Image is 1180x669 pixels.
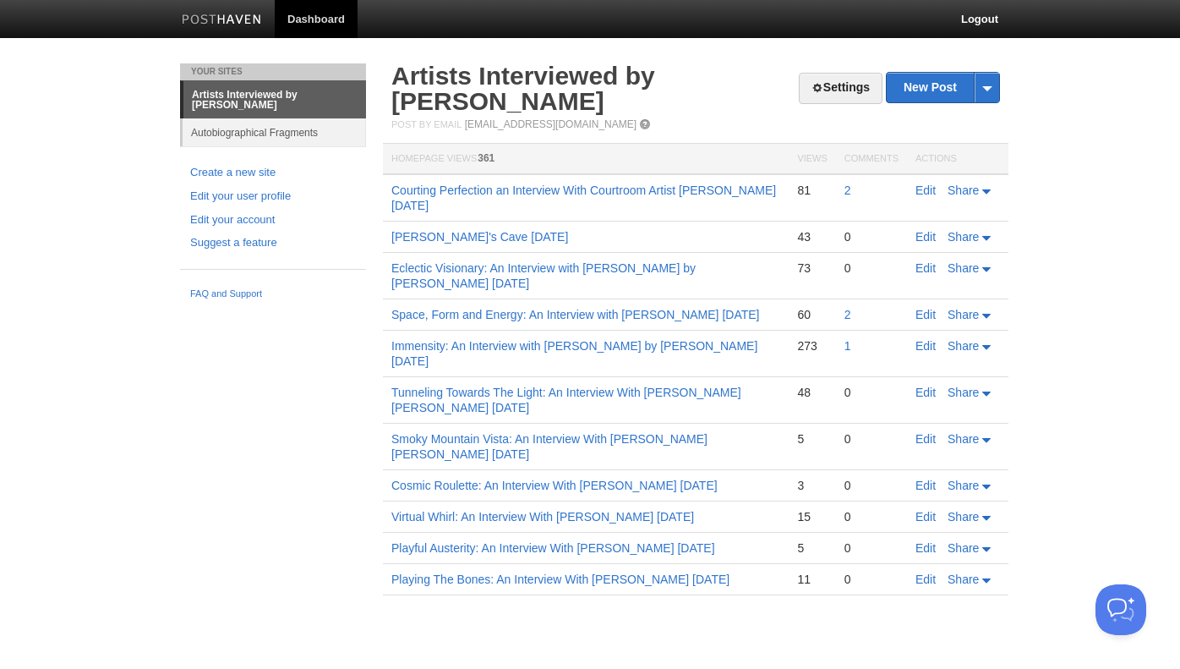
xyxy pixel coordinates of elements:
a: Artists Interviewed by [PERSON_NAME] [183,81,366,118]
div: 5 [797,540,827,556]
a: Courting Perfection an Interview With Courtroom Artist [PERSON_NAME] [DATE] [391,184,776,212]
a: Create a new site [190,164,356,182]
div: 5 [797,431,827,447]
a: Playing The Bones: An Interview With [PERSON_NAME] [DATE] [391,573,729,586]
span: Share [948,184,979,197]
a: Space, Form and Energy: An Interview with [PERSON_NAME] [DATE] [391,308,759,321]
span: Post by Email [391,119,462,129]
div: 0 [844,540,899,556]
a: Smoky Mountain Vista: An Interview With [PERSON_NAME] [PERSON_NAME] [DATE] [391,432,707,461]
span: Share [948,479,979,492]
a: [PERSON_NAME]'s Cave [DATE] [391,230,568,244]
a: Edit [915,261,936,275]
span: Share [948,510,979,524]
div: 73 [797,260,827,276]
li: Your Sites [180,63,366,80]
a: Immensity: An Interview with [PERSON_NAME] by [PERSON_NAME] [DATE] [391,339,757,368]
a: Settings [799,73,882,104]
a: Edit [915,573,936,586]
div: 15 [797,509,827,524]
div: 11 [797,572,827,587]
span: Share [948,573,979,586]
div: 48 [797,385,827,400]
a: Autobiographical Fragments [183,118,366,146]
div: 0 [844,572,899,587]
span: Share [948,541,979,555]
span: Share [948,308,979,321]
span: Share [948,386,979,399]
a: Edit [915,479,936,492]
a: Suggest a feature [190,234,356,252]
a: FAQ and Support [190,287,356,302]
img: Posthaven-bar [182,14,262,27]
a: Edit your account [190,211,356,229]
div: 81 [797,183,827,198]
a: Edit [915,308,936,321]
span: Share [948,261,979,275]
a: Edit [915,432,936,446]
div: 0 [844,260,899,276]
a: 1 [844,339,851,353]
a: [EMAIL_ADDRESS][DOMAIN_NAME] [465,118,636,130]
span: Share [948,230,979,244]
iframe: Help Scout Beacon - Open [1095,584,1146,635]
a: Eclectic Visionary: An Interview with [PERSON_NAME] by [PERSON_NAME] [DATE] [391,261,696,290]
div: 60 [797,307,827,322]
a: Edit your user profile [190,188,356,206]
a: Tunneling Towards The Light: An Interview With [PERSON_NAME] [PERSON_NAME] [DATE] [391,386,741,414]
th: Views [789,144,835,175]
span: Share [948,339,979,353]
th: Actions [907,144,1008,175]
div: 0 [844,229,899,244]
div: 0 [844,385,899,400]
a: Virtual Whirl: An Interview With [PERSON_NAME] [DATE] [391,510,694,524]
th: Comments [836,144,907,175]
a: Cosmic Roulette: An Interview With [PERSON_NAME] [DATE] [391,479,718,492]
a: New Post [887,73,999,102]
div: 0 [844,431,899,447]
a: Edit [915,184,936,197]
span: 361 [478,152,494,164]
a: Edit [915,386,936,399]
span: Share [948,432,979,446]
div: 43 [797,229,827,244]
a: Artists Interviewed by [PERSON_NAME] [391,62,655,115]
a: Edit [915,339,936,353]
th: Homepage Views [383,144,789,175]
a: Edit [915,510,936,524]
div: 3 [797,478,827,493]
a: 2 [844,184,851,197]
a: Edit [915,230,936,244]
div: 0 [844,478,899,493]
div: 273 [797,338,827,354]
a: Playful Austerity: An Interview With [PERSON_NAME] [DATE] [391,541,715,555]
a: 2 [844,308,851,321]
a: Edit [915,541,936,555]
div: 0 [844,509,899,524]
